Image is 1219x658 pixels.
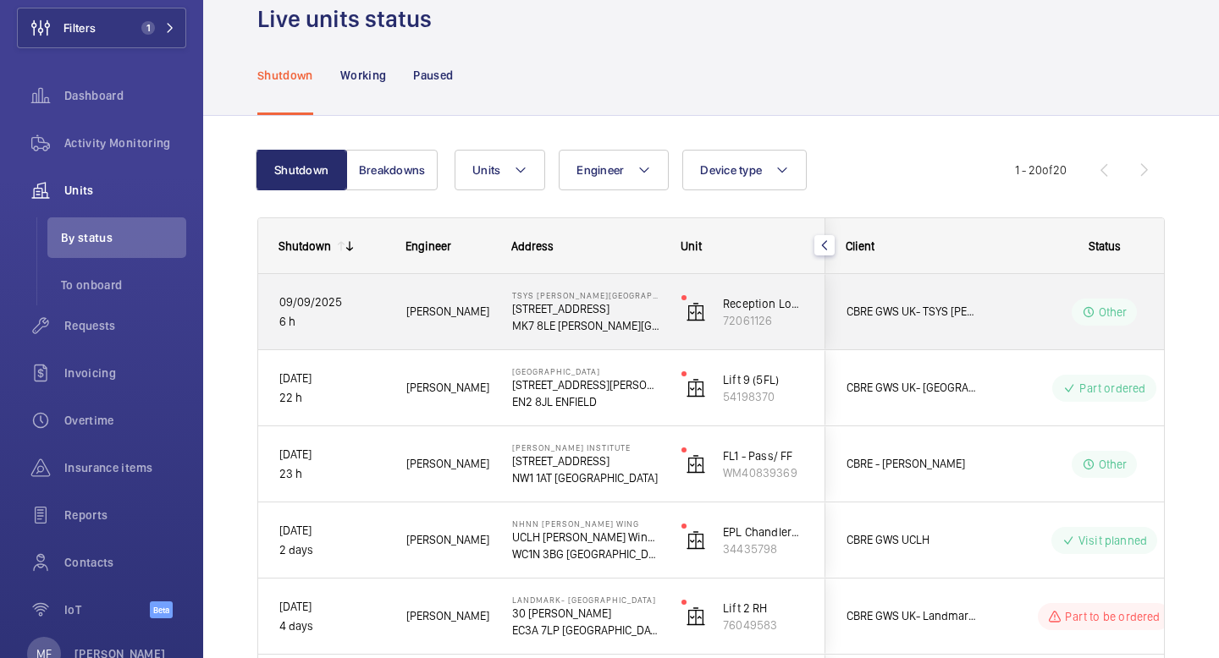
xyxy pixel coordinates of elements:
[512,518,659,529] p: NHNN [PERSON_NAME] Wing
[512,595,659,605] p: Landmark- [GEOGRAPHIC_DATA]
[279,445,384,464] p: [DATE]
[512,546,659,562] p: WC1N 3BG [GEOGRAPHIC_DATA]
[279,597,384,617] p: [DATE]
[723,617,804,633] p: 76049583
[686,606,706,627] img: elevator.svg
[64,317,186,334] span: Requests
[512,393,659,410] p: EN2 8JL ENFIELD
[406,378,490,398] span: [PERSON_NAME]
[61,277,186,293] span: To onboard
[512,300,659,317] p: [STREET_ADDRESS]
[512,469,659,486] p: NW1 1AT [GEOGRAPHIC_DATA]
[686,378,706,398] img: elevator.svg
[511,239,554,253] span: Address
[576,163,624,177] span: Engineer
[406,606,490,626] span: [PERSON_NAME]
[512,605,659,622] p: 30 [PERSON_NAME]
[512,622,659,639] p: EC3A 7LP [GEOGRAPHIC_DATA]
[512,366,659,376] p: [GEOGRAPHIC_DATA]
[64,412,186,429] span: Overtime
[1089,239,1121,253] span: Status
[700,163,762,177] span: Device type
[1099,456,1128,473] p: Other
[723,312,804,329] p: 72061126
[723,464,804,481] p: WM40839369
[406,530,490,550] span: [PERSON_NAME]
[64,507,186,524] span: Reports
[512,317,659,334] p: MK7 8LE [PERSON_NAME][GEOGRAPHIC_DATA]
[681,239,805,253] div: Unit
[340,67,386,84] p: Working
[63,19,96,36] span: Filters
[559,150,669,190] button: Engineer
[150,601,173,618] span: Beta
[64,87,186,104] span: Dashboard
[723,295,804,312] p: Reception Lobby Lift
[723,447,804,464] p: FL1 - Pass/ FF
[847,454,977,474] span: CBRE - [PERSON_NAME]
[686,530,706,551] img: elevator.svg
[512,442,659,452] p: [PERSON_NAME] Institute
[64,601,150,618] span: IoT
[279,388,384,408] p: 22 h
[279,293,384,312] p: 09/09/2025
[279,464,384,484] p: 23 h
[723,540,804,557] p: 34435798
[256,150,347,190] button: Shutdown
[686,454,706,474] img: elevator.svg
[279,312,384,332] p: 6 h
[64,459,186,476] span: Insurance items
[279,617,384,636] p: 4 days
[257,67,313,84] p: Shutdown
[723,388,804,405] p: 54198370
[61,229,186,246] span: By status
[847,606,977,626] span: CBRE GWS UK- Landmark [GEOGRAPHIC_DATA]
[1079,380,1145,397] p: Part ordered
[141,21,155,35] span: 1
[257,3,442,35] h1: Live units status
[1078,532,1147,549] p: Visit planned
[686,302,706,322] img: elevator.svg
[406,302,490,321] span: [PERSON_NAME]
[64,554,186,571] span: Contacts
[64,182,186,199] span: Units
[279,369,384,388] p: [DATE]
[723,371,804,388] p: Lift 9 (5FL)
[406,454,490,474] span: [PERSON_NAME]
[1099,304,1128,321] p: Other
[455,150,545,190] button: Units
[405,239,451,253] span: Engineer
[512,452,659,469] p: [STREET_ADDRESS]
[1065,608,1160,625] p: Part to be ordered
[64,134,186,151] span: Activity Monitoring
[1042,163,1053,177] span: of
[723,524,804,540] p: EPL ChandlerWing LH 20
[723,600,804,617] p: Lift 2 RH
[847,530,977,550] span: CBRE GWS UCLH
[847,302,977,321] span: CBRE GWS UK- TSYS [PERSON_NAME][GEOGRAPHIC_DATA]
[279,540,384,560] p: 2 days
[847,378,977,398] span: CBRE GWS UK- [GEOGRAPHIC_DATA]
[413,67,453,84] p: Paused
[512,290,659,300] p: TSYS [PERSON_NAME][GEOGRAPHIC_DATA]
[346,150,438,190] button: Breakdowns
[64,365,186,381] span: Invoicing
[846,239,874,253] span: Client
[1015,164,1067,176] span: 1 - 20 20
[472,163,500,177] span: Units
[512,529,659,546] p: UCLH [PERSON_NAME] Wing, [STREET_ADDRESS],
[279,239,331,253] div: Shutdown
[512,376,659,393] p: [STREET_ADDRESS][PERSON_NAME]
[682,150,807,190] button: Device type
[279,521,384,540] p: [DATE]
[17,8,186,48] button: Filters1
